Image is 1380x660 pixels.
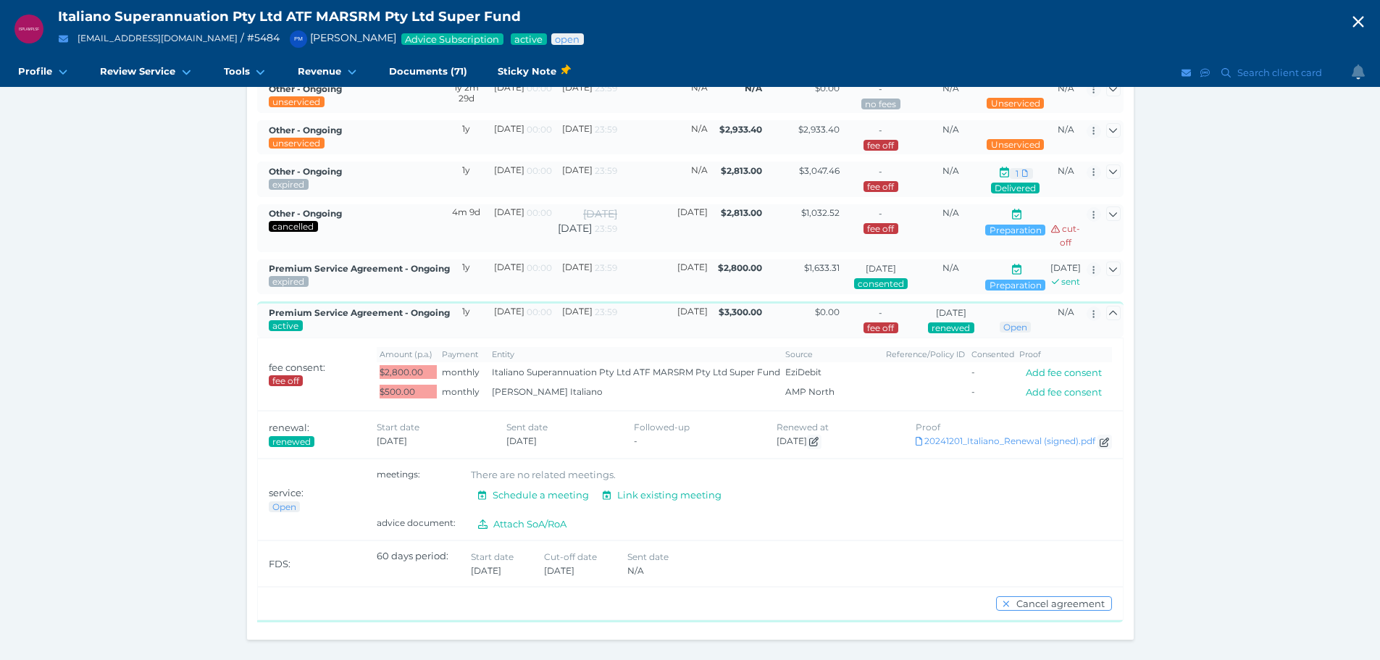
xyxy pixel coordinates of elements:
span: Advice status: Review not yet booked in [1003,322,1028,333]
span: Consent status: Fee was not consented within 150 day [866,322,895,333]
span: [DATE] [544,565,574,576]
span: - [879,125,882,135]
span: Consent status: Fee has been consented [857,278,905,289]
button: Email [54,30,72,48]
span: Schedule a meeting [489,489,595,501]
span: N/A [942,262,959,273]
span: - [634,435,637,446]
td: [DATE] [490,79,555,113]
span: - [879,166,882,177]
span: Start date [377,422,419,433]
span: Service package status: Reviewed during service period [272,276,305,287]
span: Service package status: Reviewed during service period [272,179,305,190]
span: Consent status: Fee was not consented within 150 day [272,375,300,386]
span: Link existing meeting [614,489,728,501]
span: Italiano Superannuation Pty Ltd ATF MARSRM Pty Ltd Super Fund [58,8,521,25]
button: Email [1179,64,1194,82]
button: Cancel agreement [996,596,1112,611]
span: N/A [1058,306,1074,317]
span: Renewed at [777,422,829,433]
td: [DATE] [490,204,555,252]
td: [DATE] [555,79,620,113]
span: ISPLAMPLSF [19,28,39,31]
span: Sent date [506,422,548,433]
span: Add fee consent [1020,386,1108,398]
td: [DATE] [620,259,711,294]
th: renewal: [257,412,366,459]
td: 1y [443,120,490,154]
span: Documents (71) [389,65,467,78]
td: [DATE] [555,162,620,196]
td: [DATE] [490,301,555,338]
span: $2,933.40 [719,124,762,135]
span: [DATE] [866,263,896,274]
span: [PERSON_NAME] [283,31,396,44]
span: $2,800.00 [718,262,762,273]
span: - [879,83,882,94]
th: fee consent: [257,338,366,410]
span: PM [294,35,303,42]
a: [EMAIL_ADDRESS][DOMAIN_NAME] [78,33,238,43]
th: Payment [440,347,489,362]
span: 23:59 [595,223,617,234]
th: Consented [969,347,1016,362]
span: 00:00 [527,306,552,317]
a: sent [1052,276,1081,287]
span: monthly [442,386,480,397]
span: Service package status: Active service agreement in place [272,320,299,331]
span: Search client card [1234,67,1329,78]
a: Revenue [283,58,374,87]
span: - [971,367,975,377]
span: N/A [1058,83,1074,93]
button: Search client card [1215,64,1329,82]
span: advice document: [377,517,456,528]
span: Followed-up [634,422,690,433]
span: Service package status: Not reviewed during service period [272,96,321,107]
span: Italiano Superannuation Pty Ltd ATF MARSRM Pty Ltd Super Fund [492,367,780,377]
td: N/A [620,120,711,154]
span: Cancel agreement [1013,598,1111,609]
td: [DATE] [490,120,555,154]
th: Amount (p.a.) [377,347,440,362]
td: [DATE] [555,301,620,338]
span: [DATE] [1050,262,1081,273]
span: Renewal status: Renewed [272,436,311,447]
span: 00:00 [527,83,552,93]
a: Review Service [85,58,208,87]
button: Add fee consent [1019,365,1109,380]
span: 00:00 [527,124,552,135]
td: [DATE] [620,301,711,338]
span: $1,633.31 [804,262,840,273]
span: Created by: Dee Molloy [269,83,342,94]
a: Profile [3,58,85,87]
button: Add fee consent [1019,385,1109,399]
button: Schedule a meeting [471,488,595,502]
span: Cut-off date [544,551,597,562]
span: [DATE] [377,435,407,446]
span: N/A [745,83,762,93]
span: $2,800.00 [380,367,423,377]
span: [DATE] [777,435,807,446]
span: $500.00 [380,386,415,397]
span: 23:59 [595,262,617,273]
span: Premium Service Agreement - Ongoing [269,307,450,318]
th: FDS: [257,541,366,587]
span: meetings: [377,469,420,480]
span: [PERSON_NAME] Italiano [492,386,603,397]
span: 00:00 [527,207,552,218]
th: Proof [1016,347,1111,362]
th: Entity [489,347,782,362]
span: - [879,208,882,219]
th: Reference/Policy ID [884,347,969,362]
span: Advice status: Review not yet booked in [272,501,297,512]
span: Service package status: Cancelled before agreement end date [272,221,314,232]
span: Review Service [100,65,175,78]
td: [DATE] [620,204,711,252]
td: 4m 9d [443,204,490,252]
th: Source [782,347,884,362]
span: Created by: Mia Wareing [269,166,342,177]
span: AMP North [785,386,835,397]
span: CUT-OFF [1051,223,1080,248]
span: Consent status: Fee was not consented within 150 day [866,181,895,192]
span: Attach SoA/RoA [490,518,573,530]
